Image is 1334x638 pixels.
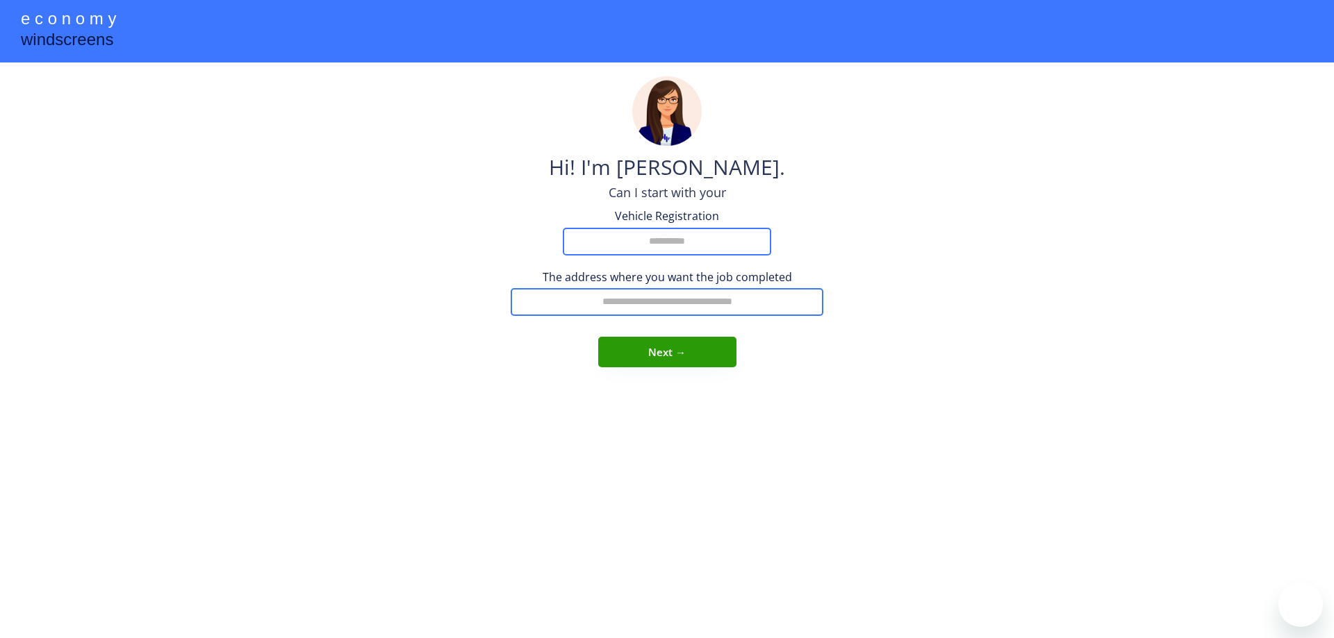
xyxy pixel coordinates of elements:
[511,269,823,285] div: The address where you want the job completed
[21,7,116,33] div: e c o n o m y
[598,208,736,224] div: Vehicle Registration
[1278,582,1323,627] iframe: Button to launch messaging window
[632,76,702,146] img: madeline.png
[549,153,785,184] div: Hi! I'm [PERSON_NAME].
[21,28,113,55] div: windscreens
[609,184,726,201] div: Can I start with your
[598,337,736,367] button: Next →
